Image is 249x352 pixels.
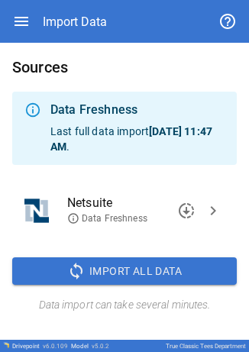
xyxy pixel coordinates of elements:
img: Netsuite [24,199,49,223]
span: v 6.0.109 [43,343,68,350]
span: chevron_right [204,202,222,220]
h6: Sources [12,55,237,79]
div: Data Freshness [50,101,225,119]
button: Import All Data [12,257,237,285]
span: v 5.0.2 [92,343,109,350]
span: Netsuite [67,194,200,212]
div: Model [71,343,109,350]
b: [DATE] 11:47 AM [50,125,212,153]
img: Drivepoint [3,342,9,348]
p: Last full data import . [50,124,225,154]
span: Data Freshness [67,212,147,225]
span: downloading [177,202,196,220]
div: True Classic Tees Department [166,343,246,350]
div: Drivepoint [12,343,68,350]
h6: Data import can take several minutes. [12,297,237,314]
div: Import Data [43,15,107,29]
span: Import All Data [89,262,182,281]
span: sync [67,262,86,280]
